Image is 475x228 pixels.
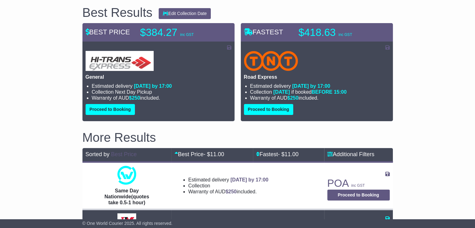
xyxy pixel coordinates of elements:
span: 15:00 [334,89,347,95]
a: Best Price [111,151,137,157]
li: Warranty of AUD included. [250,95,390,101]
span: - $ [204,151,224,157]
span: $ [225,189,237,194]
p: $418.63 [299,26,377,39]
a: Best Price- $11.00 [175,151,224,157]
span: BEST PRICE [86,28,130,36]
div: Best Results [79,6,156,19]
li: Collection [250,89,390,95]
span: BEFORE [312,89,333,95]
p: $384.27 [140,26,218,39]
span: 250 [290,95,299,101]
a: Additional Filters [327,151,374,157]
li: Collection [92,89,231,95]
span: inc GST [180,32,194,37]
span: [DATE] by 17:00 [292,83,330,89]
span: if booked [273,89,346,95]
span: - $ [278,151,299,157]
img: HiTrans (Machship): General [86,51,154,71]
img: TNT Domestic: Road Express [244,51,298,71]
span: inc GST [351,183,365,188]
span: [DATE] [273,89,290,95]
button: Proceed to Booking [86,104,135,115]
span: Sorted by [86,151,110,157]
li: Estimated delivery [188,177,269,183]
li: Warranty of AUD included. [188,189,269,195]
span: 250 [228,189,237,194]
span: [DATE] by 17:00 [230,177,269,182]
span: [DATE] by 17:00 [134,83,172,89]
span: $ [129,95,140,101]
span: Same Day Nationwide(quotes take 0.5-1 hour) [105,188,149,205]
span: © One World Courier 2025. All rights reserved. [82,221,173,226]
li: Estimated delivery [250,83,390,89]
button: Proceed to Booking [327,190,390,201]
li: Collection [188,183,269,189]
span: 11.00 [285,151,299,157]
span: Next Day Pickup [115,89,152,95]
button: Proceed to Booking [244,104,293,115]
h2: More Results [82,131,393,144]
img: One World Courier: Same Day Nationwide(quotes take 0.5-1 hour) [117,166,136,185]
p: POA [327,177,390,190]
a: Fastest- $11.00 [256,151,299,157]
p: General [86,74,231,80]
span: 11.00 [210,151,224,157]
button: Edit Collection Date [159,8,211,19]
li: Warranty of AUD included. [92,95,231,101]
li: Estimated delivery [92,83,231,89]
span: $ [287,95,299,101]
span: FASTEST [244,28,283,36]
span: 250 [132,95,140,101]
span: inc GST [339,32,352,37]
p: Road Express [244,74,390,80]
